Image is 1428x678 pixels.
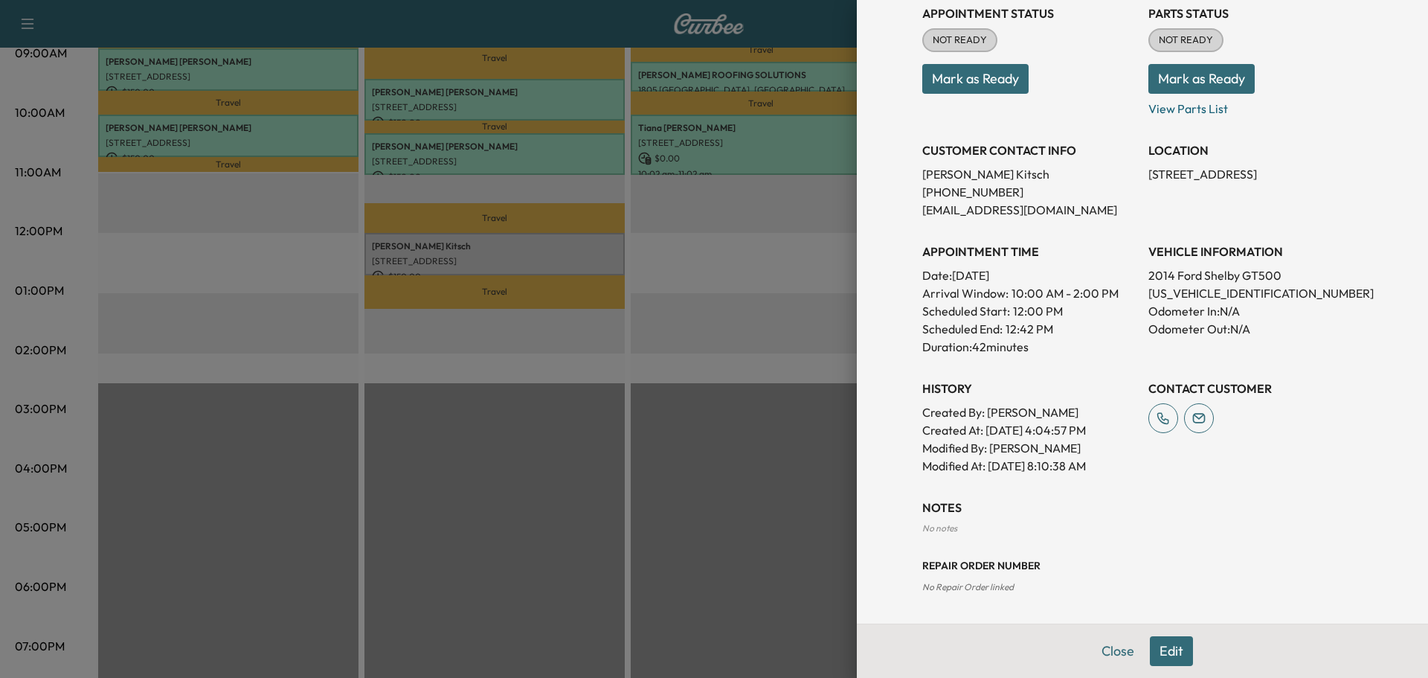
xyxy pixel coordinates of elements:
[1092,636,1144,666] button: Close
[922,439,1136,457] p: Modified By : [PERSON_NAME]
[922,457,1136,475] p: Modified At : [DATE] 8:10:38 AM
[922,284,1136,302] p: Arrival Window:
[1148,380,1363,397] h3: CONTACT CUSTOMER
[1148,266,1363,284] p: 2014 Ford Shelby GT500
[1148,302,1363,320] p: Odometer In: N/A
[1148,141,1363,159] h3: LOCATION
[922,141,1136,159] h3: CUSTOMER CONTACT INFO
[1150,33,1222,48] span: NOT READY
[922,421,1136,439] p: Created At : [DATE] 4:04:57 PM
[922,165,1136,183] p: [PERSON_NAME] Kitsch
[922,201,1136,219] p: [EMAIL_ADDRESS][DOMAIN_NAME]
[922,64,1029,94] button: Mark as Ready
[1148,320,1363,338] p: Odometer Out: N/A
[922,266,1136,284] p: Date: [DATE]
[1148,243,1363,260] h3: VEHICLE INFORMATION
[922,403,1136,421] p: Created By : [PERSON_NAME]
[1148,4,1363,22] h3: Parts Status
[922,183,1136,201] p: [PHONE_NUMBER]
[922,338,1136,356] p: Duration: 42 minutes
[1013,302,1063,320] p: 12:00 PM
[1148,94,1363,118] p: View Parts List
[1148,64,1255,94] button: Mark as Ready
[922,522,1363,534] div: No notes
[922,320,1003,338] p: Scheduled End:
[922,302,1010,320] p: Scheduled Start:
[1148,165,1363,183] p: [STREET_ADDRESS]
[922,581,1014,592] span: No Repair Order linked
[922,243,1136,260] h3: APPOINTMENT TIME
[1011,284,1119,302] span: 10:00 AM - 2:00 PM
[922,4,1136,22] h3: Appointment Status
[922,558,1363,573] h3: Repair Order number
[1006,320,1053,338] p: 12:42 PM
[922,499,1363,517] h3: NOTES
[924,33,996,48] span: NOT READY
[1148,284,1363,302] p: [US_VEHICLE_IDENTIFICATION_NUMBER]
[922,380,1136,397] h3: History
[1150,636,1193,666] button: Edit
